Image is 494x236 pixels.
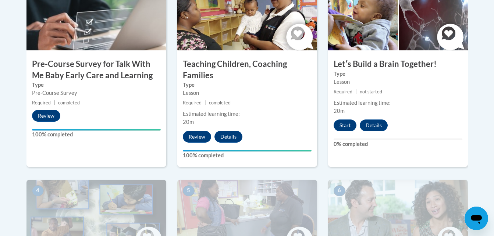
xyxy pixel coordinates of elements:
[183,100,202,106] span: Required
[32,81,161,89] label: Type
[183,185,195,196] span: 5
[58,100,80,106] span: completed
[183,89,312,97] div: Lesson
[183,150,312,151] div: Your progress
[32,130,161,139] label: 100% completed
[54,100,55,106] span: |
[177,58,317,81] h3: Teaching Children, Coaching Families
[183,119,194,125] span: 20m
[334,185,345,196] span: 6
[183,151,312,160] label: 100% completed
[334,119,356,131] button: Start
[183,81,312,89] label: Type
[334,70,462,78] label: Type
[355,89,357,94] span: |
[183,131,211,143] button: Review
[360,119,388,131] button: Details
[209,100,231,106] span: completed
[214,131,242,143] button: Details
[334,108,345,114] span: 20m
[32,100,51,106] span: Required
[183,110,312,118] div: Estimated learning time:
[334,99,462,107] div: Estimated learning time:
[334,78,462,86] div: Lesson
[360,89,382,94] span: not started
[465,207,488,230] iframe: Button to launch messaging window
[334,89,352,94] span: Required
[334,140,462,148] label: 0% completed
[32,129,161,130] div: Your progress
[205,100,206,106] span: |
[32,110,60,122] button: Review
[328,58,468,70] h3: Letʹs Build a Brain Together!
[32,185,44,196] span: 4
[32,89,161,97] div: Pre-Course Survey
[26,58,166,81] h3: Pre-Course Survey for Talk With Me Baby Early Care and Learning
